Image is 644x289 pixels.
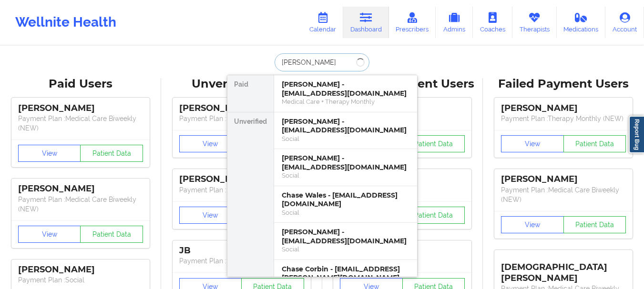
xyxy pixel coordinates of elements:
[282,98,409,106] div: Medical Care + Therapy Monthly
[402,135,465,152] button: Patient Data
[282,191,409,209] div: Chase Wales - [EMAIL_ADDRESS][DOMAIN_NAME]
[282,265,409,282] div: Chase Corbin - [EMAIL_ADDRESS][PERSON_NAME][DOMAIN_NAME]
[18,114,143,133] p: Payment Plan : Medical Care Biweekly (NEW)
[402,207,465,224] button: Patient Data
[282,154,409,171] div: [PERSON_NAME] - [EMAIL_ADDRESS][DOMAIN_NAME]
[512,7,557,38] a: Therapists
[179,185,304,195] p: Payment Plan : Unmatched Plan
[227,75,274,112] div: Paid
[501,185,626,204] p: Payment Plan : Medical Care Biweekly (NEW)
[179,135,242,152] button: View
[18,103,143,114] div: [PERSON_NAME]
[282,209,409,217] div: Social
[389,7,436,38] a: Prescribers
[282,80,409,98] div: [PERSON_NAME] - [EMAIL_ADDRESS][DOMAIN_NAME]
[18,226,81,243] button: View
[282,135,409,143] div: Social
[282,228,409,245] div: [PERSON_NAME] - [EMAIL_ADDRESS][DOMAIN_NAME]
[80,226,143,243] button: Patient Data
[179,174,304,185] div: [PERSON_NAME]
[18,275,143,285] p: Payment Plan : Social
[629,116,644,153] a: Report Bug
[80,145,143,162] button: Patient Data
[18,264,143,275] div: [PERSON_NAME]
[557,7,606,38] a: Medications
[18,183,143,194] div: [PERSON_NAME]
[343,7,389,38] a: Dashboard
[179,256,304,266] p: Payment Plan : Unmatched Plan
[563,135,626,152] button: Patient Data
[179,207,242,224] button: View
[7,77,154,91] div: Paid Users
[490,77,637,91] div: Failed Payment Users
[501,174,626,185] div: [PERSON_NAME]
[501,255,626,284] div: [DEMOGRAPHIC_DATA][PERSON_NAME]
[18,195,143,214] p: Payment Plan : Medical Care Biweekly (NEW)
[436,7,473,38] a: Admins
[18,145,81,162] button: View
[179,114,304,123] p: Payment Plan : Unmatched Plan
[179,103,304,114] div: [PERSON_NAME]
[302,7,343,38] a: Calendar
[501,114,626,123] p: Payment Plan : Therapy Monthly (NEW)
[501,103,626,114] div: [PERSON_NAME]
[563,216,626,233] button: Patient Data
[282,245,409,253] div: Social
[501,135,564,152] button: View
[501,216,564,233] button: View
[473,7,512,38] a: Coaches
[282,171,409,179] div: Social
[282,117,409,135] div: [PERSON_NAME] - [EMAIL_ADDRESS][DOMAIN_NAME]
[179,245,304,256] div: JB
[168,77,316,91] div: Unverified Users
[605,7,644,38] a: Account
